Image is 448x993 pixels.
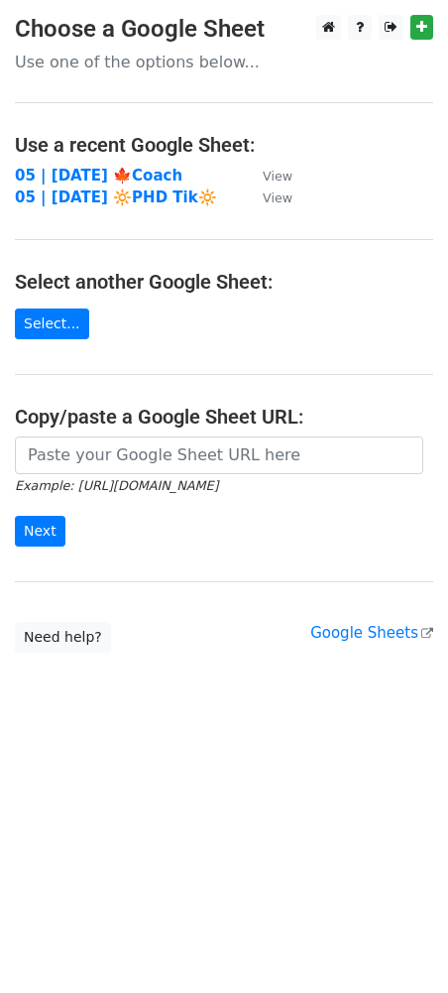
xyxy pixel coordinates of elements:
[15,309,89,339] a: Select...
[15,167,182,185] a: 05 | [DATE] 🍁Coach
[15,436,423,474] input: Paste your Google Sheet URL here
[263,190,292,205] small: View
[15,622,111,653] a: Need help?
[15,405,433,429] h4: Copy/paste a Google Sheet URL:
[15,133,433,157] h4: Use a recent Google Sheet:
[263,169,292,184] small: View
[15,270,433,294] h4: Select another Google Sheet:
[243,167,292,185] a: View
[15,478,218,493] small: Example: [URL][DOMAIN_NAME]
[15,516,65,547] input: Next
[243,188,292,206] a: View
[15,52,433,72] p: Use one of the options below...
[15,188,217,206] a: 05 | [DATE] 🔆PHD Tik🔆
[15,15,433,44] h3: Choose a Google Sheet
[310,624,433,642] a: Google Sheets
